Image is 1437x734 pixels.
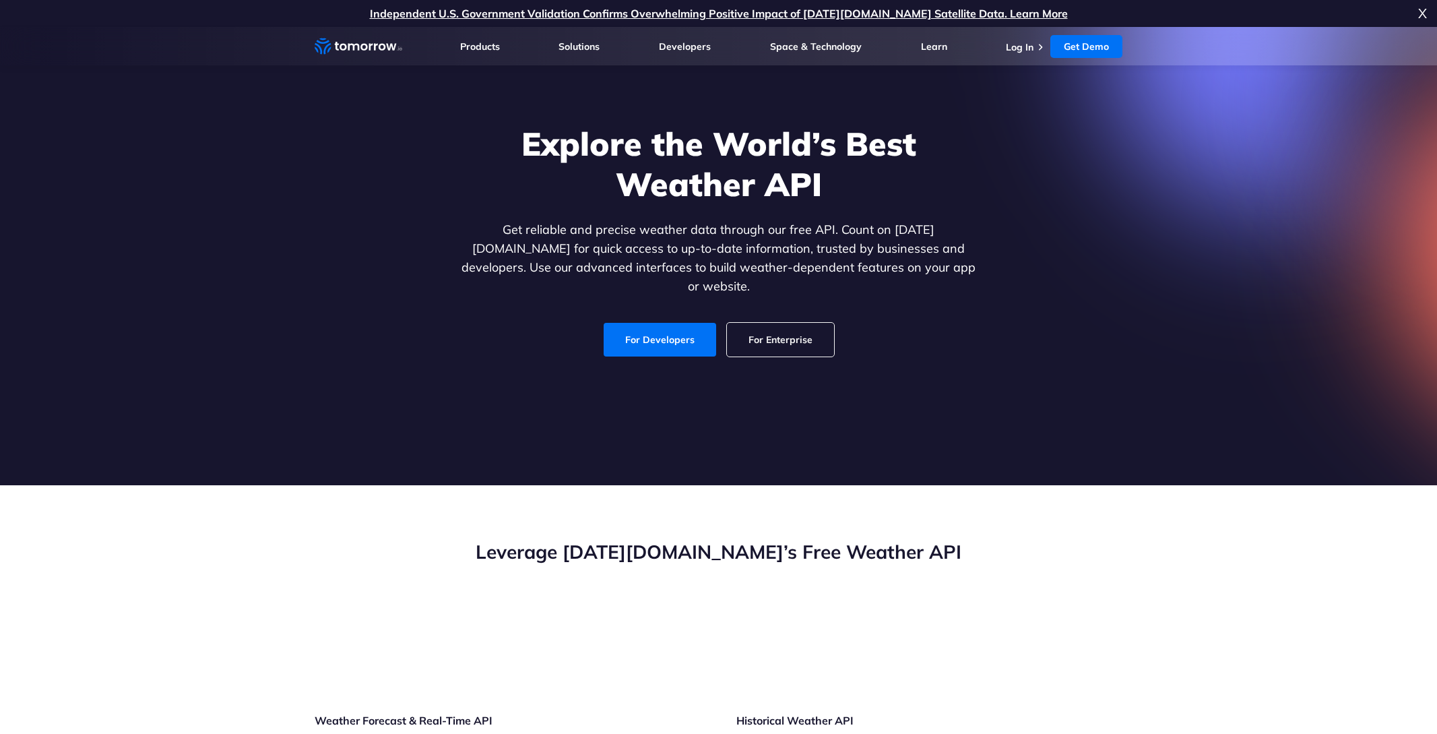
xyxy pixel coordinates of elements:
a: Log In [1006,41,1033,53]
a: For Developers [604,323,716,357]
a: Learn [921,40,947,53]
h2: Leverage [DATE][DOMAIN_NAME]’s Free Weather API [315,539,1123,565]
a: Home link [315,36,402,57]
p: Get reliable and precise weather data through our free API. Count on [DATE][DOMAIN_NAME] for quic... [459,220,979,296]
h3: Historical Weather API [736,713,938,728]
a: Get Demo [1050,35,1122,58]
a: Developers [659,40,711,53]
a: Solutions [558,40,600,53]
a: Independent U.S. Government Validation Confirms Overwhelming Positive Impact of [DATE][DOMAIN_NAM... [370,7,1068,20]
h3: Weather Forecast & Real-Time API [315,713,517,728]
a: Space & Technology [770,40,862,53]
h1: Explore the World’s Best Weather API [459,123,979,204]
a: For Enterprise [727,323,834,357]
a: Products [460,40,500,53]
